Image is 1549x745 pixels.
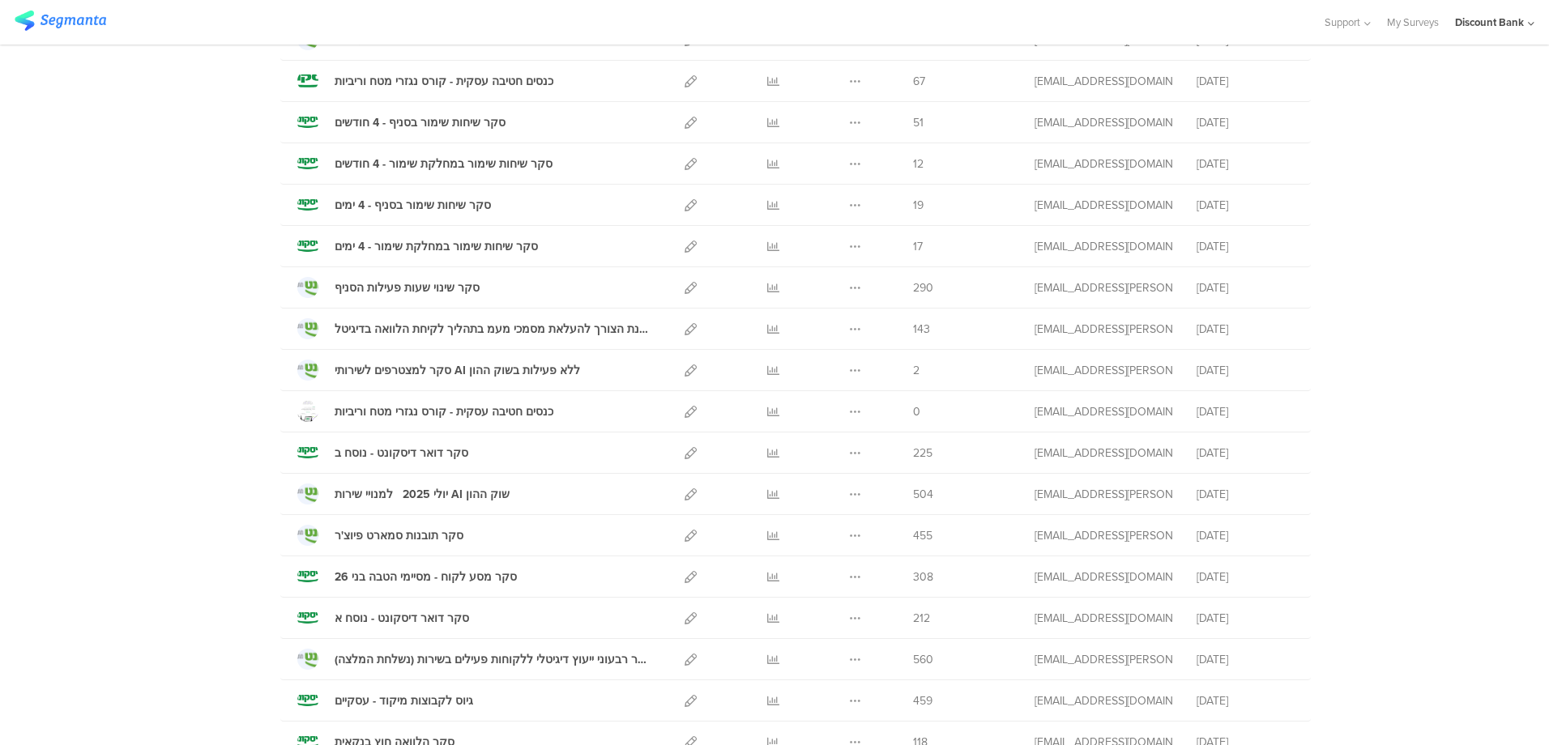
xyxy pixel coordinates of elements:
[1197,692,1294,709] div: [DATE]
[297,112,506,133] a: סקר שיחות שימור בסניף - 4 חודשים
[297,318,649,339] a: בחינת הצורך להעלאת מסמכי מעמ בתהליך לקיחת הלוואה בדיגיטל
[1197,568,1294,585] div: [DATE]
[1035,155,1172,172] div: anat.gilad@dbank.co.il
[913,279,933,296] span: 290
[1197,197,1294,214] div: [DATE]
[913,114,924,131] span: 51
[297,690,473,711] a: גיוס לקבוצות מיקוד - עסקיים
[1197,651,1294,668] div: [DATE]
[1197,610,1294,627] div: [DATE]
[297,70,553,92] a: כנסים חטיבה עסקית - קורס נגזרי מטח וריביות
[1035,197,1172,214] div: anat.gilad@dbank.co.il
[297,153,553,174] a: סקר שיחות שימור במחלקת שימור - 4 חודשים
[1197,445,1294,462] div: [DATE]
[913,486,933,503] span: 504
[335,568,517,585] div: סקר מסע לקוח - מסיימי הטבה בני 26
[1197,73,1294,90] div: [DATE]
[913,321,930,338] span: 143
[1197,403,1294,420] div: [DATE]
[335,197,491,214] div: סקר שיחות שימור בסניף - 4 ימים
[913,568,933,585] span: 308
[335,610,469,627] div: סקר דואר דיסקונט - נוסח א
[1455,15,1524,30] div: Discount Bank
[1035,114,1172,131] div: anat.gilad@dbank.co.il
[913,527,932,544] span: 455
[297,483,510,504] a: יולי 2025 למנויי שירות AI שוק ההון
[15,11,106,31] img: segmanta logo
[297,277,480,298] a: סקר שינוי שעות פעילות הסניף
[1035,568,1172,585] div: anat.gilad@dbank.co.il
[335,362,580,379] div: סקר למצטרפים לשירותי AI ללא פעילות בשוק ההון
[1197,486,1294,503] div: [DATE]
[913,73,925,90] span: 67
[335,445,468,462] div: סקר דואר דיסקונט - נוסח ב
[1197,321,1294,338] div: [DATE]
[297,649,649,670] a: יוני 25 סקר רבעוני ייעוץ דיגיטלי ללקוחות פעילים בשירות (נשלחת המלצה)
[297,194,491,215] a: סקר שיחות שימור בסניף - 4 ימים
[335,692,473,709] div: גיוס לקבוצות מיקוד - עסקיים
[1035,651,1172,668] div: hofit.refael@dbank.co.il
[335,403,553,420] div: כנסים חטיבה עסקית - קורס נגזרי מטח וריביות
[297,442,468,463] a: סקר דואר דיסקונט - נוסח ב
[297,566,517,587] a: סקר מסע לקוח - מסיימי הטבה בני 26
[913,651,933,668] span: 560
[913,197,924,214] span: 19
[1035,403,1172,420] div: anat.gilad@dbank.co.il
[297,360,580,381] a: סקר למצטרפים לשירותי AI ללא פעילות בשוק ההון
[335,321,649,338] div: בחינת הצורך להעלאת מסמכי מעמ בתהליך לקיחת הלוואה בדיגיטל
[1035,279,1172,296] div: hofit.refael@dbank.co.il
[1035,486,1172,503] div: hofit.refael@dbank.co.il
[335,651,649,668] div: יוני 25 סקר רבעוני ייעוץ דיגיטלי ללקוחות פעילים בשירות (נשלחת המלצה)
[335,73,553,90] div: כנסים חטיבה עסקית - קורס נגזרי מטח וריביות
[1197,362,1294,379] div: [DATE]
[1035,527,1172,544] div: hofit.refael@dbank.co.il
[913,238,923,255] span: 17
[335,486,510,503] div: יולי 2025 למנויי שירות AI שוק ההון
[335,155,553,172] div: סקר שיחות שימור במחלקת שימור - 4 חודשים
[1035,610,1172,627] div: anat.gilad@dbank.co.il
[913,610,930,627] span: 212
[913,445,932,462] span: 225
[335,114,506,131] div: סקר שיחות שימור בסניף - 4 חודשים
[913,403,920,420] span: 0
[297,607,469,628] a: סקר דואר דיסקונט - נוסח א
[1197,155,1294,172] div: [DATE]
[913,692,932,709] span: 459
[335,238,538,255] div: סקר שיחות שימור במחלקת שימור - 4 ימים
[1197,279,1294,296] div: [DATE]
[1035,238,1172,255] div: anat.gilad@dbank.co.il
[1325,15,1360,30] span: Support
[297,401,553,422] a: כנסים חטיבה עסקית - קורס נגזרי מטח וריביות
[297,525,463,546] a: סקר תובנות סמארט פיוצ'ר
[1035,692,1172,709] div: eden.nabet@dbank.co.il
[335,527,463,544] div: סקר תובנות סמארט פיוצ'ר
[1035,362,1172,379] div: hofit.refael@dbank.co.il
[913,155,924,172] span: 12
[335,279,480,296] div: סקר שינוי שעות פעילות הסניף
[1035,73,1172,90] div: anat.gilad@dbank.co.il
[1197,114,1294,131] div: [DATE]
[1197,527,1294,544] div: [DATE]
[1035,321,1172,338] div: hofit.refael@dbank.co.il
[297,236,538,257] a: סקר שיחות שימור במחלקת שימור - 4 ימים
[1035,445,1172,462] div: anat.gilad@dbank.co.il
[1197,238,1294,255] div: [DATE]
[913,362,920,379] span: 2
